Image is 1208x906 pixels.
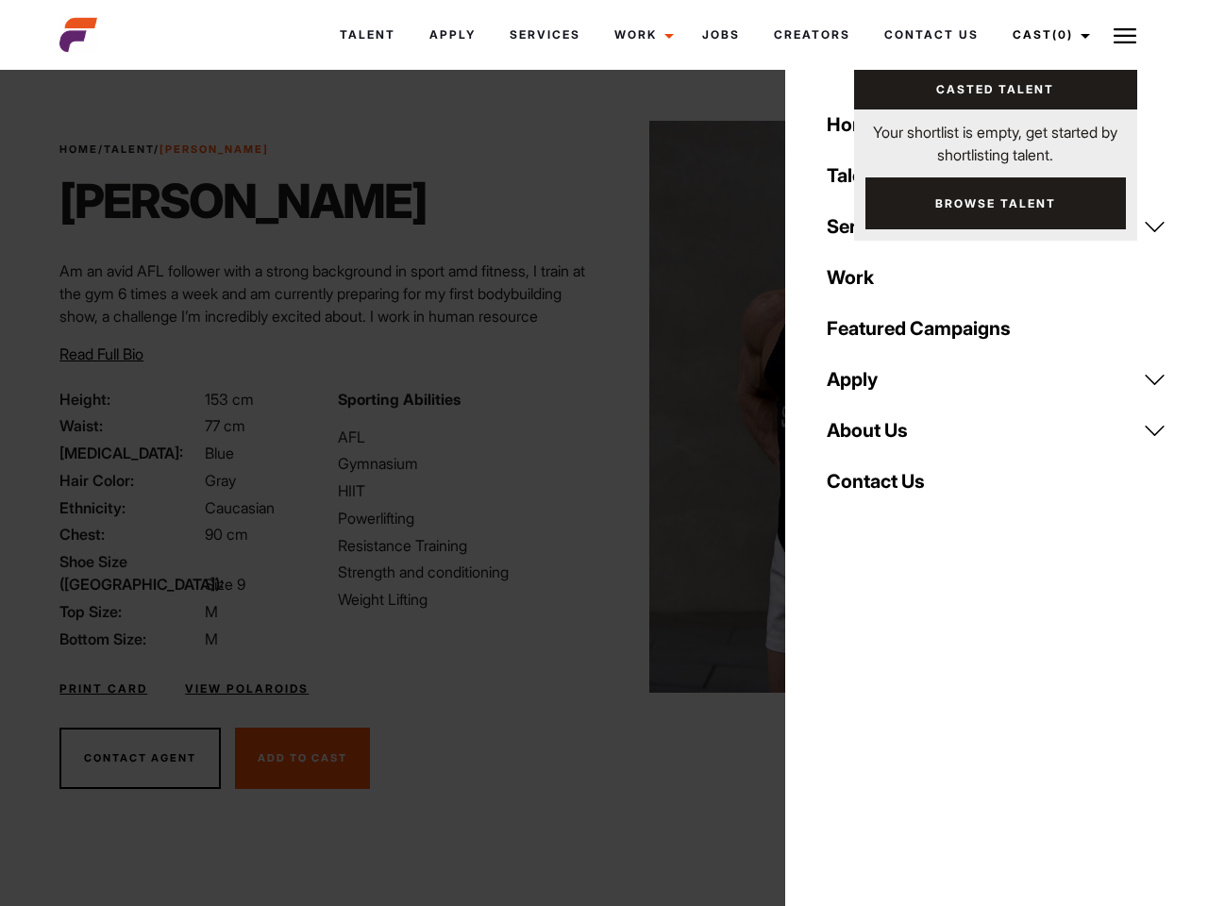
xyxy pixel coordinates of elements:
a: Apply [815,354,1178,405]
span: Size 9 [205,575,245,594]
a: Services [493,9,597,60]
span: 90 cm [205,525,248,544]
img: Burger icon [1114,25,1136,47]
a: Talent [815,150,1178,201]
span: 77 cm [205,416,245,435]
span: M [205,629,218,648]
span: Height: [59,388,201,411]
span: Caucasian [205,498,275,517]
span: Gray [205,471,236,490]
span: Add To Cast [258,751,347,764]
a: Services [815,201,1178,252]
span: Shoe Size ([GEOGRAPHIC_DATA]): [59,550,201,596]
span: Bottom Size: [59,628,201,650]
a: About Us [815,405,1178,456]
a: Casted Talent [854,70,1137,109]
li: Gymnasium [338,452,593,475]
button: Add To Cast [235,728,370,790]
a: Home [59,143,98,156]
button: Contact Agent [59,728,221,790]
strong: [PERSON_NAME] [159,143,269,156]
span: M [205,602,218,621]
span: Top Size: [59,600,201,623]
a: Talent [104,143,154,156]
a: Print Card [59,680,147,697]
a: Work [815,252,1178,303]
span: 153 cm [205,390,254,409]
li: HIIT [338,479,593,502]
p: Am an avid AFL follower with a strong background in sport amd fitness, I train at the gym 6 times... [59,260,593,441]
li: Resistance Training [338,534,593,557]
a: Cast(0) [996,9,1101,60]
img: cropped-aefm-brand-fav-22-square.png [59,16,97,54]
span: Hair Color: [59,469,201,492]
h1: [PERSON_NAME] [59,173,427,229]
a: Talent [323,9,412,60]
p: Your shortlist is empty, get started by shortlisting talent. [854,109,1137,166]
strong: Sporting Abilities [338,390,461,409]
a: Contact Us [867,9,996,60]
li: Powerlifting [338,507,593,529]
li: Strength and conditioning [338,561,593,583]
span: / / [59,142,269,158]
a: View Polaroids [185,680,309,697]
a: Contact Us [815,456,1178,507]
li: Weight Lifting [338,588,593,611]
span: Ethnicity: [59,496,201,519]
button: Read Full Bio [59,343,143,365]
a: Home [815,99,1178,150]
a: Browse Talent [865,177,1126,229]
span: Read Full Bio [59,344,143,363]
a: Apply [412,9,493,60]
a: Work [597,9,685,60]
a: Featured Campaigns [815,303,1178,354]
span: Blue [205,444,234,462]
span: Chest: [59,523,201,545]
a: Creators [757,9,867,60]
li: AFL [338,426,593,448]
span: [MEDICAL_DATA]: [59,442,201,464]
span: Waist: [59,414,201,437]
span: (0) [1052,27,1073,42]
a: Jobs [685,9,757,60]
